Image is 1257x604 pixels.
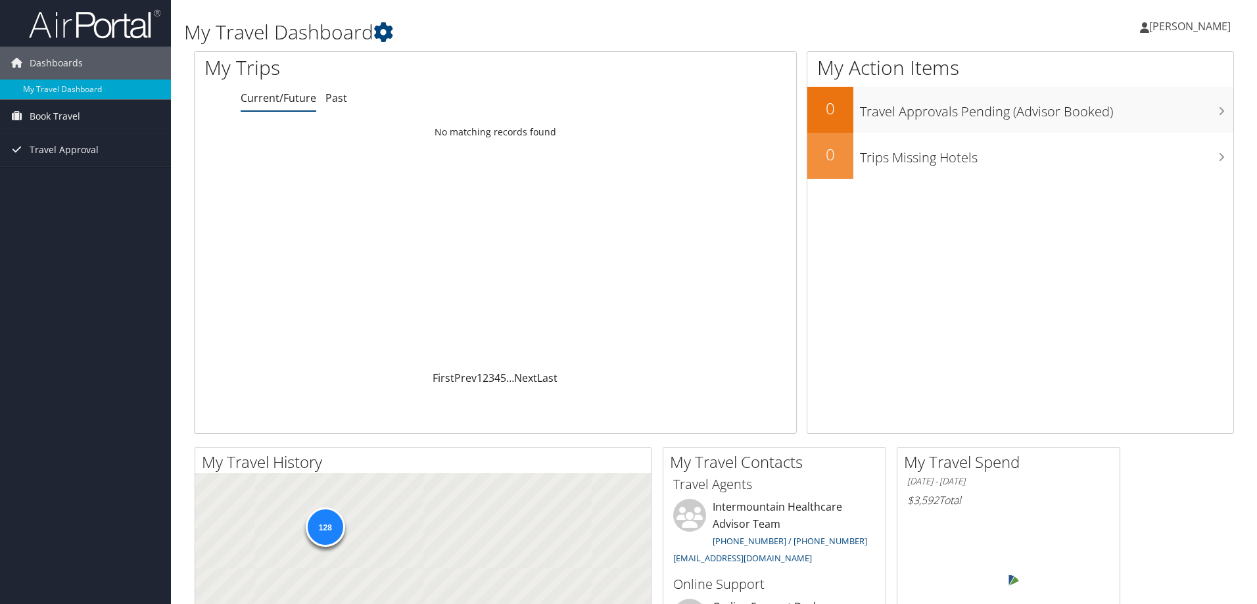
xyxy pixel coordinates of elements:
[860,142,1233,167] h3: Trips Missing Hotels
[494,371,500,385] a: 4
[713,535,867,547] a: [PHONE_NUMBER] / [PHONE_NUMBER]
[1149,19,1231,34] span: [PERSON_NAME]
[305,507,344,547] div: 128
[807,54,1233,81] h1: My Action Items
[204,54,536,81] h1: My Trips
[537,371,557,385] a: Last
[907,493,939,507] span: $3,592
[241,91,316,105] a: Current/Future
[30,100,80,133] span: Book Travel
[184,18,891,46] h1: My Travel Dashboard
[907,475,1110,488] h6: [DATE] - [DATE]
[202,451,651,473] h2: My Travel History
[29,9,160,39] img: airportal-logo.png
[807,97,853,120] h2: 0
[195,120,796,144] td: No matching records found
[907,493,1110,507] h6: Total
[807,87,1233,133] a: 0Travel Approvals Pending (Advisor Booked)
[514,371,537,385] a: Next
[673,475,876,494] h3: Travel Agents
[500,371,506,385] a: 5
[807,133,1233,179] a: 0Trips Missing Hotels
[477,371,483,385] a: 1
[673,575,876,593] h3: Online Support
[30,133,99,166] span: Travel Approval
[860,96,1233,121] h3: Travel Approvals Pending (Advisor Booked)
[807,143,853,166] h2: 0
[30,47,83,80] span: Dashboards
[667,499,882,569] li: Intermountain Healthcare Advisor Team
[454,371,477,385] a: Prev
[325,91,347,105] a: Past
[670,451,886,473] h2: My Travel Contacts
[1140,7,1244,46] a: [PERSON_NAME]
[673,552,812,564] a: [EMAIL_ADDRESS][DOMAIN_NAME]
[483,371,488,385] a: 2
[488,371,494,385] a: 3
[904,451,1120,473] h2: My Travel Spend
[433,371,454,385] a: First
[506,371,514,385] span: …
